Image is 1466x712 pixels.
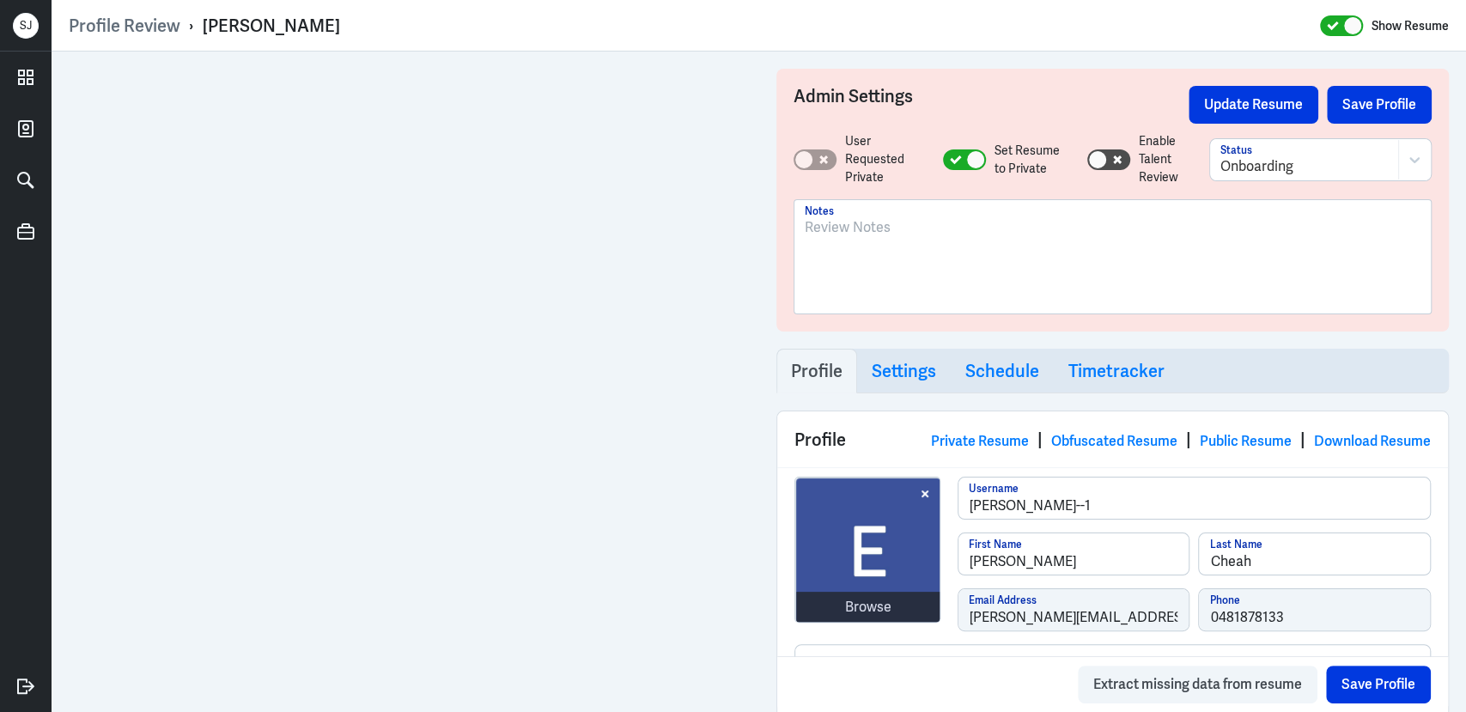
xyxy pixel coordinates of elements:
iframe: https://ppcdn.hiredigital.com/register/85c33b12/resumes/550617086/Hire_Digital_Account_Manager_Re... [69,69,742,695]
input: Username [958,478,1431,519]
a: Obfuscated Resume [1051,432,1177,450]
button: Update Resume [1189,86,1318,124]
label: Enable Talent Review [1139,132,1209,186]
input: Phone [1199,589,1430,630]
div: Browse [845,597,891,618]
a: Download Resume [1314,432,1431,450]
a: Private Resume [931,432,1029,450]
label: Set Resume to Private [995,142,1069,178]
button: Save Profile [1326,666,1431,703]
h3: Timetracker [1068,361,1165,381]
input: Headline [795,645,1431,686]
div: [PERSON_NAME] [203,15,340,37]
div: S J [13,13,39,39]
div: Profile [777,411,1449,467]
label: Show Resume [1372,15,1449,37]
input: Email Address [958,589,1189,630]
button: Extract missing data from resume [1078,666,1317,703]
p: › [180,15,203,37]
input: First Name [958,533,1189,575]
h3: Profile [791,361,842,381]
label: User Requested Private [845,132,927,186]
h3: Schedule [965,361,1039,381]
button: Save Profile [1327,86,1432,124]
input: Last Name [1199,533,1430,575]
a: Public Resume [1200,432,1292,450]
img: avatar.jpg [796,478,940,623]
h3: Settings [872,361,936,381]
div: | | | [931,427,1431,453]
a: Profile Review [69,15,180,37]
h3: Admin Settings [794,86,1189,124]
